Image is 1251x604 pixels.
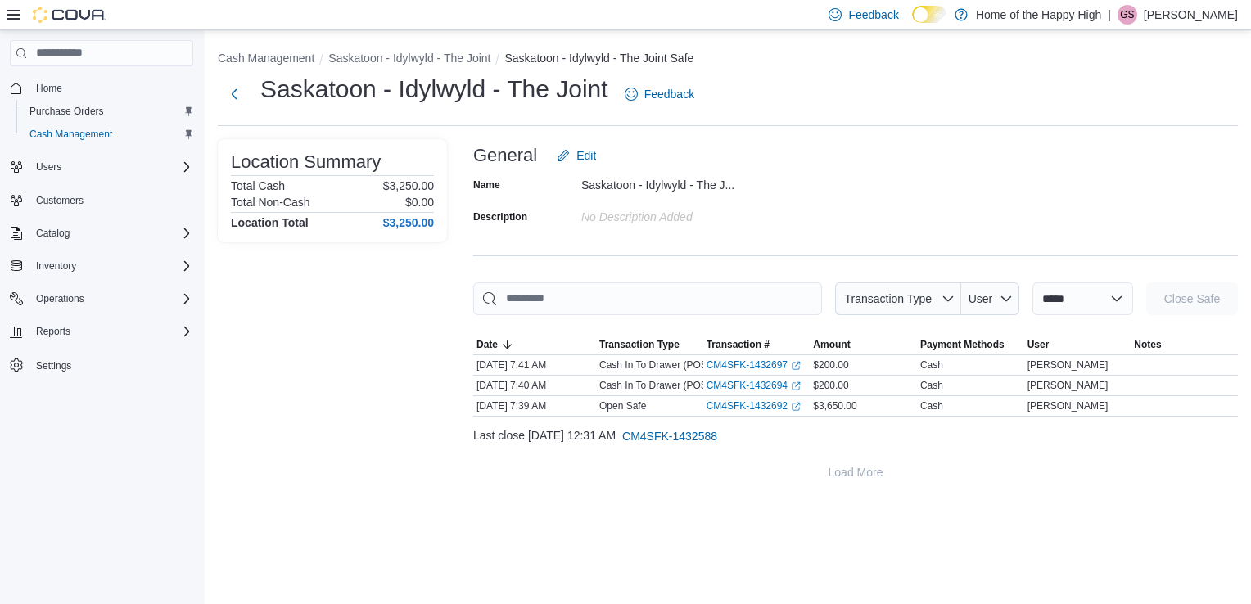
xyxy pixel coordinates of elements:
span: Purchase Orders [23,101,193,121]
button: Users [3,156,200,178]
button: Inventory [3,255,200,277]
p: $0.00 [405,196,434,209]
span: Users [36,160,61,174]
button: Next [218,78,251,110]
span: Feedback [644,86,694,102]
button: Close Safe [1146,282,1238,315]
span: Users [29,157,193,177]
nav: An example of EuiBreadcrumbs [218,50,1238,70]
span: Purchase Orders [29,105,104,118]
div: Last close [DATE] 12:31 AM [473,420,1238,453]
input: This is a search bar. As you type, the results lower in the page will automatically filter. [473,282,822,315]
p: | [1108,5,1111,25]
span: Home [36,82,62,95]
svg: External link [791,381,801,391]
span: Operations [36,292,84,305]
span: Cash Management [23,124,193,144]
button: Transaction # [703,335,811,354]
span: Settings [29,354,193,375]
button: Edit [550,139,603,172]
p: [PERSON_NAME] [1144,5,1238,25]
button: Home [3,76,200,100]
span: Payment Methods [920,338,1005,351]
div: Gagandeep Singh Sachdeva [1118,5,1137,25]
span: Catalog [36,227,70,240]
span: Reports [29,322,193,341]
button: Reports [29,322,77,341]
button: Catalog [29,223,76,243]
button: Transaction Type [835,282,961,315]
h3: Location Summary [231,152,381,172]
button: Saskatoon - Idylwyld - The Joint [328,52,490,65]
span: $3,650.00 [813,399,856,412]
span: Settings [36,359,71,372]
button: Operations [29,289,91,309]
span: User [1027,338,1050,351]
span: Edit [576,147,596,164]
span: Reports [36,325,70,338]
button: Reports [3,320,200,343]
span: Customers [29,190,193,210]
span: Transaction # [707,338,770,351]
button: Purchase Orders [16,100,200,123]
a: Home [29,79,69,98]
h3: General [473,146,537,165]
p: Open Safe [599,399,646,412]
span: Close Safe [1164,291,1220,307]
p: Cash In To Drawer (POS1) [599,379,716,392]
span: Amount [813,338,850,351]
button: User [961,282,1019,315]
span: Feedback [848,7,898,23]
a: Customers [29,191,90,210]
span: Home [29,78,193,98]
button: Customers [3,188,200,212]
span: GS [1120,5,1134,25]
span: [PERSON_NAME] [1027,358,1109,372]
div: No Description added [581,204,801,223]
button: Load More [473,456,1238,489]
span: Transaction Type [844,292,932,305]
a: Settings [29,356,78,376]
button: Inventory [29,256,83,276]
div: Saskatoon - Idylwyld - The J... [581,172,801,192]
span: Transaction Type [599,338,680,351]
h6: Total Non-Cash [231,196,310,209]
button: Catalog [3,222,200,245]
span: $200.00 [813,358,848,372]
span: Load More [829,464,883,480]
label: Description [473,210,527,223]
a: CM4SFK-1432697External link [707,358,801,372]
button: Amount [810,335,917,354]
h4: Location Total [231,216,309,229]
a: Purchase Orders [23,101,111,121]
div: Cash [920,399,943,412]
div: [DATE] 7:41 AM [473,355,596,375]
button: Users [29,157,68,177]
img: Cova [33,7,106,23]
div: [DATE] 7:40 AM [473,376,596,395]
button: Cash Management [16,123,200,146]
button: Date [473,335,596,354]
a: CM4SFK-1432694External link [707,379,801,392]
span: Inventory [29,256,193,276]
button: Notes [1131,335,1238,354]
span: $200.00 [813,379,848,392]
p: Home of the Happy High [976,5,1101,25]
svg: External link [791,402,801,412]
a: Cash Management [23,124,119,144]
nav: Complex example [10,70,193,420]
span: Inventory [36,259,76,273]
span: CM4SFK-1432588 [622,428,717,444]
h1: Saskatoon - Idylwyld - The Joint [260,73,608,106]
a: Feedback [618,78,701,110]
svg: External link [791,361,801,371]
a: CM4SFK-1432692External link [707,399,801,412]
button: User [1024,335,1131,354]
p: $3,250.00 [383,179,434,192]
span: Notes [1134,338,1161,351]
button: Operations [3,287,200,310]
span: [PERSON_NAME] [1027,379,1109,392]
button: Settings [3,353,200,376]
button: Saskatoon - Idylwyld - The Joint Safe [504,52,693,65]
label: Name [473,178,500,192]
